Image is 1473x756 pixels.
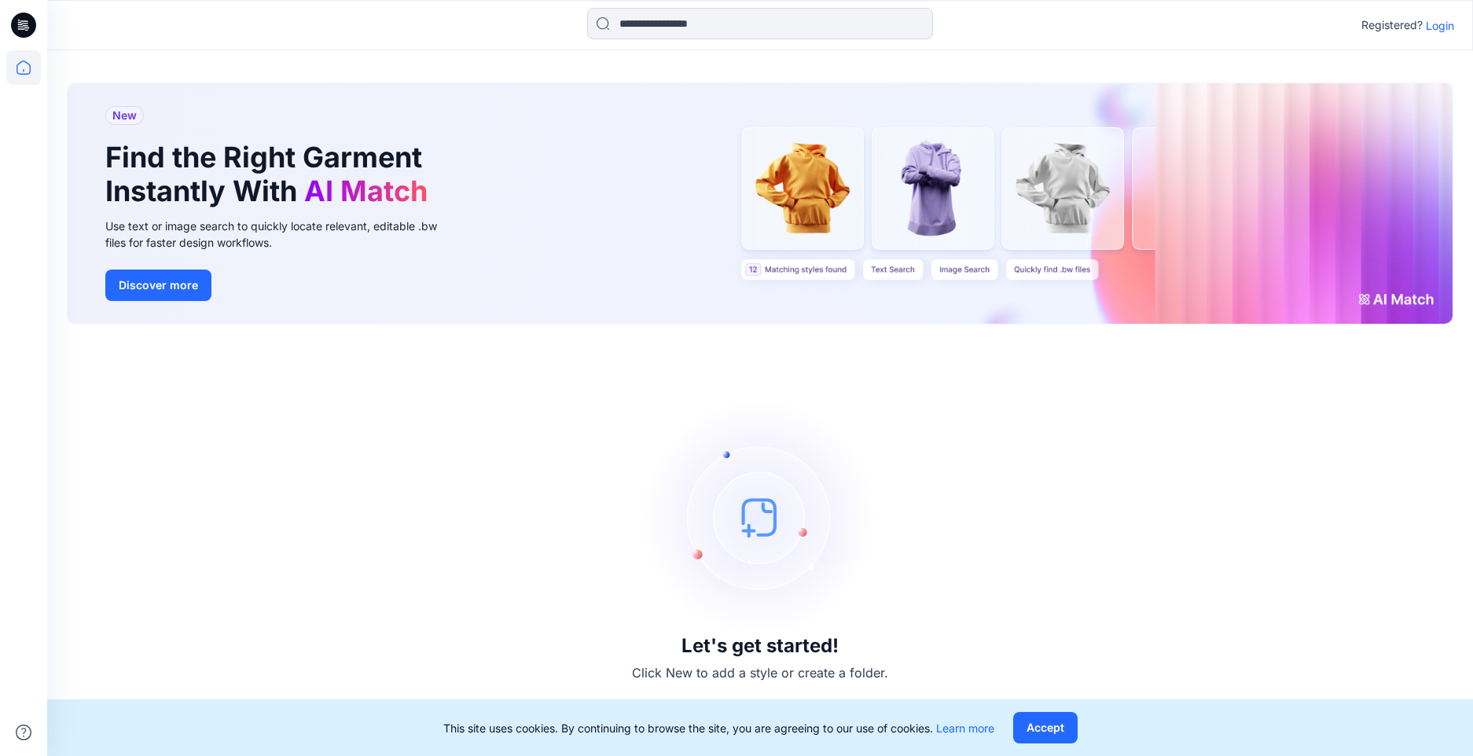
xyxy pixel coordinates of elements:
[1426,17,1454,34] p: Login
[112,106,137,125] span: New
[105,270,211,301] button: Discover more
[936,721,994,735] a: Learn more
[642,399,878,635] img: empty-state-image.svg
[304,174,428,208] span: AI Match
[681,635,839,657] h3: Let's get started!
[632,663,888,682] p: Click New to add a style or create a folder.
[105,141,435,208] h1: Find the Right Garment Instantly With
[105,218,459,251] div: Use text or image search to quickly locate relevant, editable .bw files for faster design workflows.
[443,720,994,736] p: This site uses cookies. By continuing to browse the site, you are agreeing to our use of cookies.
[1361,16,1423,35] p: Registered?
[1013,712,1078,743] button: Accept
